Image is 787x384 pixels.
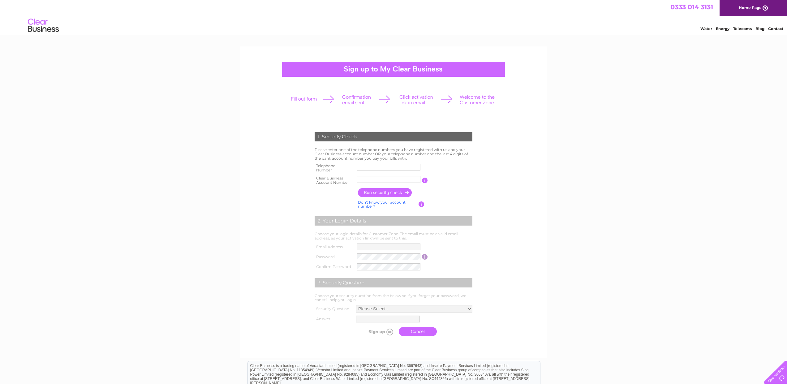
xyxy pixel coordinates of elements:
a: Telecoms [733,26,752,31]
td: Choose your login details for Customer Zone. The email must be a valid email address, as your act... [313,230,474,242]
img: logo.png [28,16,59,35]
input: Information [422,254,428,260]
th: Confirm Password [313,262,355,272]
div: Clear Business is a trading name of Verastar Limited (registered in [GEOGRAPHIC_DATA] No. 3667643... [248,3,540,30]
th: Password [313,252,355,262]
a: 0333 014 3131 [670,3,713,11]
a: Contact [768,26,783,31]
td: Please enter one of the telephone numbers you have registered with us and your Clear Business acc... [313,146,474,162]
input: Information [422,178,428,183]
a: Cancel [399,327,437,336]
th: Security Question [313,304,355,314]
a: Water [700,26,712,31]
th: Telephone Number [313,162,355,174]
th: Answer [313,314,355,324]
td: Choose your security question from the below so if you forget your password, we can still help yo... [313,292,474,304]
a: Energy [716,26,729,31]
a: Blog [755,26,764,31]
input: Information [419,201,424,207]
th: Clear Business Account Number [313,174,355,187]
div: 2. Your Login Details [315,216,472,226]
input: Submit [358,327,396,336]
div: 1. Security Check [315,132,472,141]
th: Email Address [313,242,355,252]
a: Don't know your account number? [358,200,406,209]
div: 3. Security Question [315,278,472,287]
